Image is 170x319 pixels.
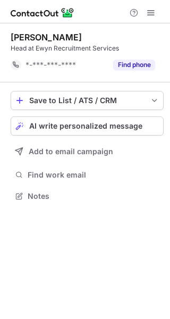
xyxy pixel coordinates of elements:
button: AI write personalized message [11,116,164,136]
span: Notes [28,191,159,201]
button: Find work email [11,167,164,182]
div: Head at Ewyn Recruitment Services [11,44,164,53]
img: ContactOut v5.3.10 [11,6,74,19]
button: Add to email campaign [11,142,164,161]
span: Add to email campaign [29,147,113,156]
button: save-profile-one-click [11,91,164,110]
span: Find work email [28,170,159,180]
button: Notes [11,189,164,204]
button: Reveal Button [113,60,155,70]
div: [PERSON_NAME] [11,32,82,43]
div: Save to List / ATS / CRM [29,96,145,105]
span: AI write personalized message [29,122,142,130]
